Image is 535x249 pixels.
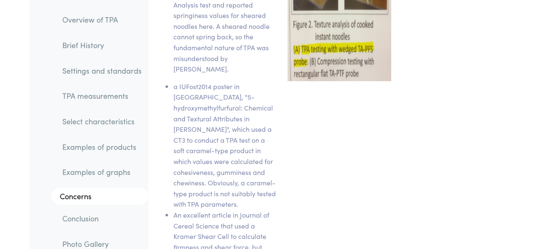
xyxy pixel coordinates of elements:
a: TPA measurements [56,86,148,105]
a: Select characteristics [56,112,148,131]
a: Brief History [56,36,148,55]
a: Settings and standards [56,61,148,80]
a: Conclusion [56,209,148,228]
li: a IUFost2014 poster in [GEOGRAPHIC_DATA], "5-hydroxymethylfurfural: Chemical and Textural Attribu... [173,81,278,210]
a: Examples of products [56,137,148,157]
a: Examples of graphs [56,162,148,182]
a: Overview of TPA [56,10,148,29]
a: Concerns [51,188,148,205]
